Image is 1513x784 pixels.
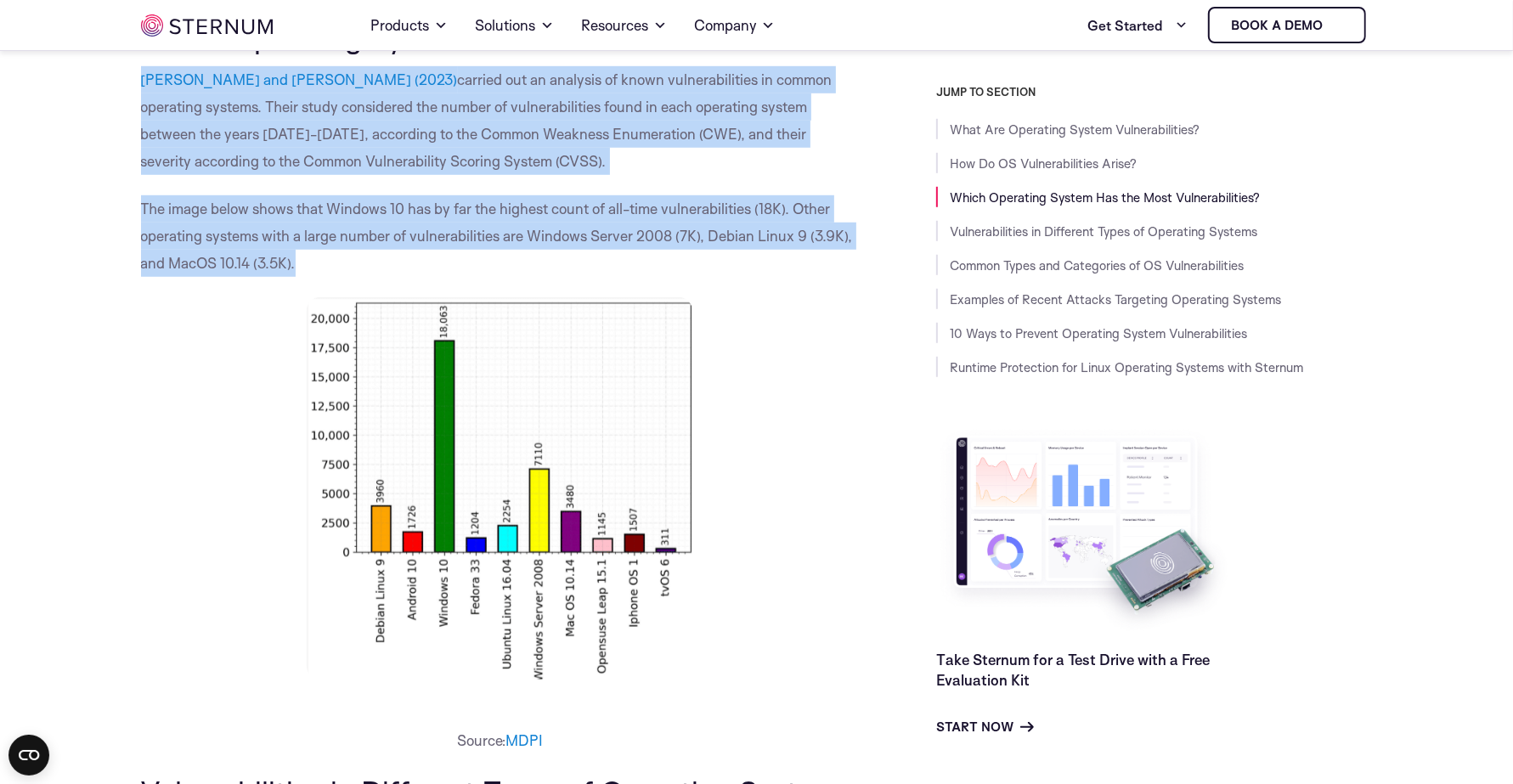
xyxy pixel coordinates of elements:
[457,731,505,749] span: Source:
[581,2,667,49] a: Resources
[141,200,853,272] span: The image below shows that Windows 10 has by far the highest count of all-time vulnerabilities (1...
[936,717,1034,737] a: Start Now
[950,189,1260,206] a: Which Operating System Has the Most Vulnerabilities?
[505,731,543,749] a: MDPI
[694,2,776,49] a: Company
[370,2,448,49] a: Products
[141,14,273,37] img: sternum iot
[950,223,1257,240] a: Vulnerabilities in Different Types of Operating Systems
[950,121,1200,138] a: What Are Operating System Vulnerabilities?
[950,155,1137,172] a: How Do OS Vulnerabilities Arise?
[1208,7,1366,43] a: Book a demo
[1330,19,1343,32] img: sternum iot
[141,71,458,88] a: [PERSON_NAME] and [PERSON_NAME] (2023)
[8,735,49,776] button: Open CMP widget
[950,325,1247,341] a: 10 Ways to Prevent Operating System Vulnerabilities
[936,85,1373,99] h3: JUMP TO SECTION
[950,291,1281,307] a: Examples of Recent Attacks Targeting Operating Systems
[936,651,1210,689] a: Take Sternum for a Test Drive with a Free Evaluation Kit
[1087,8,1188,42] a: Get Started
[950,359,1303,375] a: Runtime Protection for Linux Operating Systems with Sternum
[950,257,1244,274] a: Common Types and Categories of OS Vulnerabilities
[141,71,833,170] span: carried out an analysis of known vulnerabilities in common operating systems. Their study conside...
[936,425,1234,636] img: Take Sternum for a Test Drive with a Free Evaluation Kit
[475,2,554,49] a: Solutions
